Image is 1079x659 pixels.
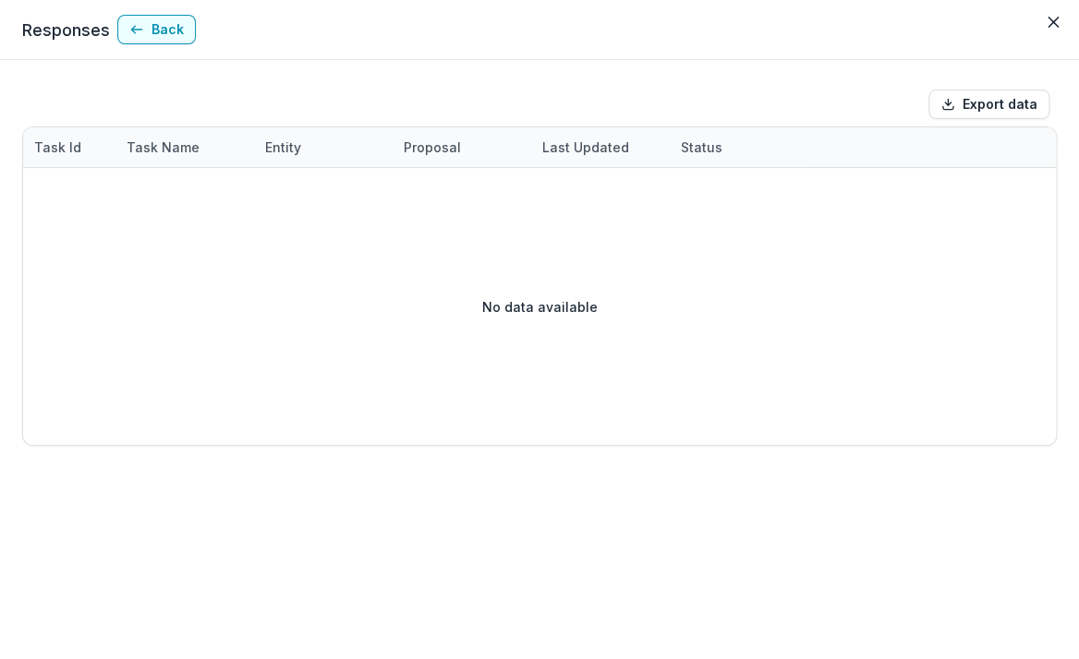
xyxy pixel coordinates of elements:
button: Close [1038,7,1068,37]
div: Task Name [115,127,254,167]
div: Proposal [393,127,531,167]
div: Last Updated [531,127,670,167]
div: Status [670,127,808,167]
div: Task Id [23,138,92,157]
div: Task Id [23,127,115,167]
div: Status [670,138,733,157]
div: Task Name [115,138,211,157]
button: Export data [928,90,1049,119]
div: Proposal [393,138,472,157]
div: Entity [254,127,393,167]
button: Back [117,15,196,44]
p: No data available [482,297,598,317]
div: Last Updated [531,138,640,157]
div: Entity [254,138,312,157]
p: Responses [22,18,110,42]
